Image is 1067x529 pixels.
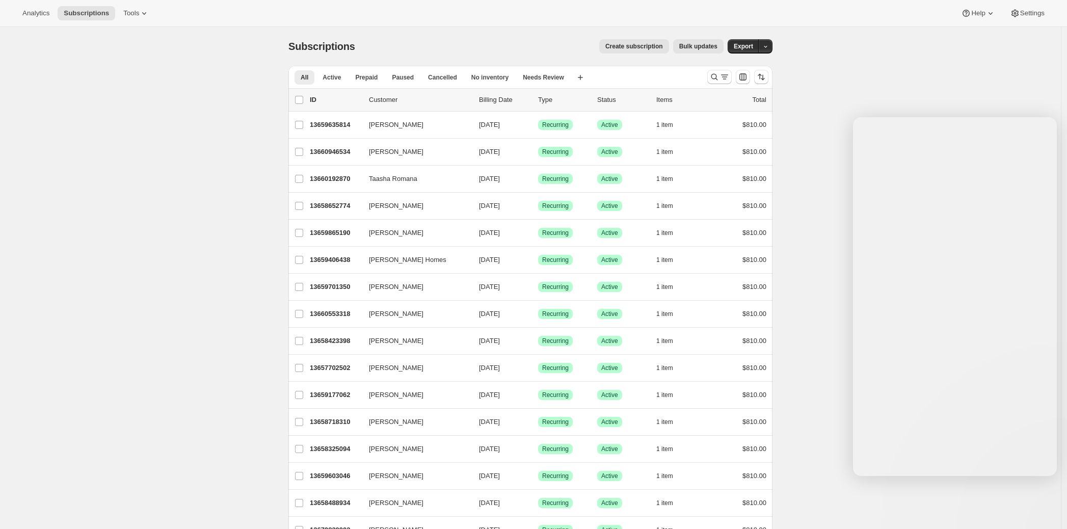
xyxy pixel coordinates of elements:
span: Recurring [542,337,569,345]
span: Active [601,391,618,399]
span: $810.00 [742,310,766,318]
iframe: Intercom live chat [853,117,1057,476]
span: Tools [123,9,139,17]
button: [PERSON_NAME] Homes [363,252,465,268]
span: $810.00 [742,283,766,290]
div: 13660192870Taasha Romana[DATE]SuccessRecurringSuccessActive1 item$810.00 [310,172,766,186]
p: 13657702502 [310,363,361,373]
span: $810.00 [742,175,766,182]
span: Prepaid [355,73,378,82]
span: [DATE] [479,202,500,209]
span: Create subscription [605,42,663,50]
button: [PERSON_NAME] [363,144,465,160]
span: $810.00 [742,202,766,209]
button: [PERSON_NAME] [363,387,465,403]
span: 1 item [656,148,673,156]
span: Analytics [22,9,49,17]
span: $810.00 [742,418,766,426]
div: 13657702502[PERSON_NAME][DATE]SuccessRecurringSuccessActive1 item$810.00 [310,361,766,375]
span: Recurring [542,121,569,129]
span: 1 item [656,364,673,372]
button: Help [955,6,1001,20]
p: Status [597,95,648,105]
div: 13660553318[PERSON_NAME][DATE]SuccessRecurringSuccessActive1 item$810.00 [310,307,766,321]
span: Active [601,472,618,480]
span: Help [971,9,985,17]
div: 13659177062[PERSON_NAME][DATE]SuccessRecurringSuccessActive1 item$810.00 [310,388,766,402]
button: 1 item [656,442,684,456]
p: Customer [369,95,471,105]
p: 13659865190 [310,228,361,238]
span: [DATE] [479,499,500,507]
span: [PERSON_NAME] [369,309,423,319]
span: Active [601,175,618,183]
span: 1 item [656,310,673,318]
span: Active [601,121,618,129]
span: [PERSON_NAME] [369,282,423,292]
span: 1 item [656,445,673,453]
span: Recurring [542,445,569,453]
button: Customize table column order and visibility [736,70,750,84]
span: Export [734,42,753,50]
span: 1 item [656,283,673,291]
span: Active [601,148,618,156]
span: [DATE] [479,310,500,318]
button: Settings [1004,6,1051,20]
button: 1 item [656,307,684,321]
span: Paused [392,73,414,82]
button: Create subscription [599,39,669,54]
button: Tools [117,6,155,20]
span: Recurring [542,202,569,210]
span: 1 item [656,229,673,237]
button: [PERSON_NAME] [363,333,465,349]
span: [DATE] [479,229,500,236]
button: Create new view [572,70,589,85]
p: 13658652774 [310,201,361,211]
span: Active [601,499,618,507]
div: 13658718310[PERSON_NAME][DATE]SuccessRecurringSuccessActive1 item$810.00 [310,415,766,429]
span: 1 item [656,256,673,264]
p: ID [310,95,361,105]
button: [PERSON_NAME] [363,306,465,322]
button: 1 item [656,334,684,348]
div: Items [656,95,707,105]
div: 13658423398[PERSON_NAME][DATE]SuccessRecurringSuccessActive1 item$810.00 [310,334,766,348]
p: 13659406438 [310,255,361,265]
span: $810.00 [742,148,766,155]
button: 1 item [656,172,684,186]
span: Recurring [542,256,569,264]
span: 1 item [656,175,673,183]
span: Recurring [542,391,569,399]
span: $810.00 [742,121,766,128]
button: Export [728,39,759,54]
span: Recurring [542,418,569,426]
span: [DATE] [479,472,500,480]
button: 1 item [656,415,684,429]
span: 1 item [656,337,673,345]
button: Analytics [16,6,56,20]
span: [DATE] [479,445,500,453]
div: IDCustomerBilling DateTypeStatusItemsTotal [310,95,766,105]
span: [PERSON_NAME] [369,444,423,454]
span: $810.00 [742,499,766,507]
span: [PERSON_NAME] [369,147,423,157]
span: All [301,73,308,82]
span: Recurring [542,499,569,507]
span: 1 item [656,202,673,210]
span: $810.00 [742,256,766,263]
span: Subscriptions [64,9,109,17]
span: [DATE] [479,391,500,399]
span: $810.00 [742,337,766,345]
span: Active [601,310,618,318]
span: [DATE] [479,418,500,426]
span: Bulk updates [679,42,717,50]
span: Active [601,283,618,291]
span: 1 item [656,499,673,507]
span: Recurring [542,472,569,480]
button: Sort the results [754,70,768,84]
button: [PERSON_NAME] [363,414,465,430]
div: 13659406438[PERSON_NAME] Homes[DATE]SuccessRecurringSuccessActive1 item$810.00 [310,253,766,267]
button: Search and filter results [707,70,732,84]
button: 1 item [656,226,684,240]
span: $810.00 [742,391,766,399]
